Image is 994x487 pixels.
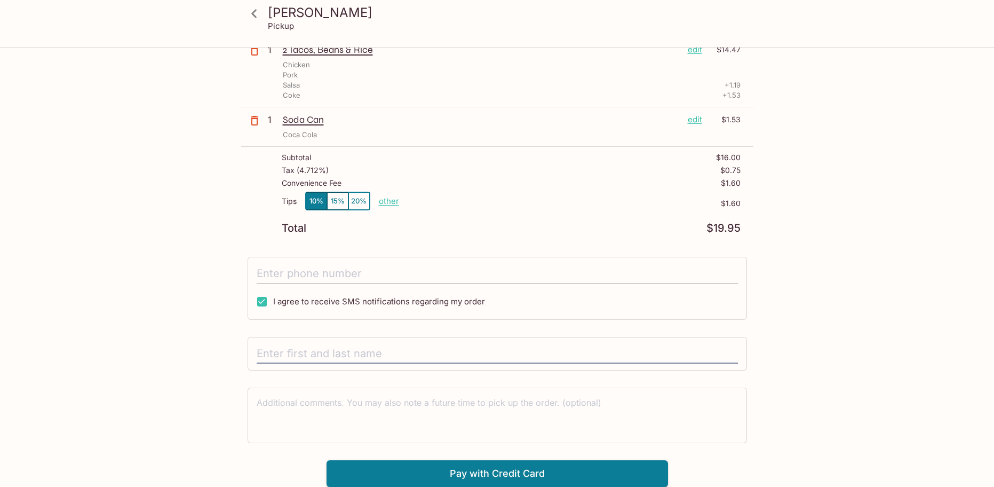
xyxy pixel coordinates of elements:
h3: [PERSON_NAME] [268,4,745,21]
p: Convenience Fee [282,179,341,187]
p: Soda Can [283,114,679,125]
p: $1.60 [721,179,741,187]
p: Coca Cola [283,130,317,140]
p: Total [282,223,306,233]
p: Pickup [268,21,294,31]
button: 15% [327,192,348,210]
p: + 1.19 [725,80,741,90]
p: $16.00 [716,153,741,162]
p: Tax ( 4.712% ) [282,166,329,175]
p: + 1.53 [722,90,741,100]
input: Enter first and last name [257,344,738,364]
p: Salsa [283,80,300,90]
p: $0.75 [720,166,741,175]
p: Tips [282,197,297,206]
p: edit [688,114,702,125]
p: Subtotal [282,153,311,162]
button: 10% [306,192,327,210]
p: 2 Tacos, Beans & Rice [283,44,679,56]
p: $19.95 [706,223,741,233]
p: $1.60 [399,199,741,208]
p: Chicken [283,60,310,70]
p: $1.53 [709,114,741,125]
p: edit [688,44,702,56]
span: I agree to receive SMS notifications regarding my order [273,296,485,307]
button: Pay with Credit Card [327,460,668,487]
button: other [379,196,399,206]
p: 1 [268,114,279,125]
input: Enter phone number [257,264,738,284]
p: Pork [283,70,298,80]
p: $14.47 [709,44,741,56]
p: Coke [283,90,300,100]
button: 20% [348,192,370,210]
p: 1 [268,44,279,56]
